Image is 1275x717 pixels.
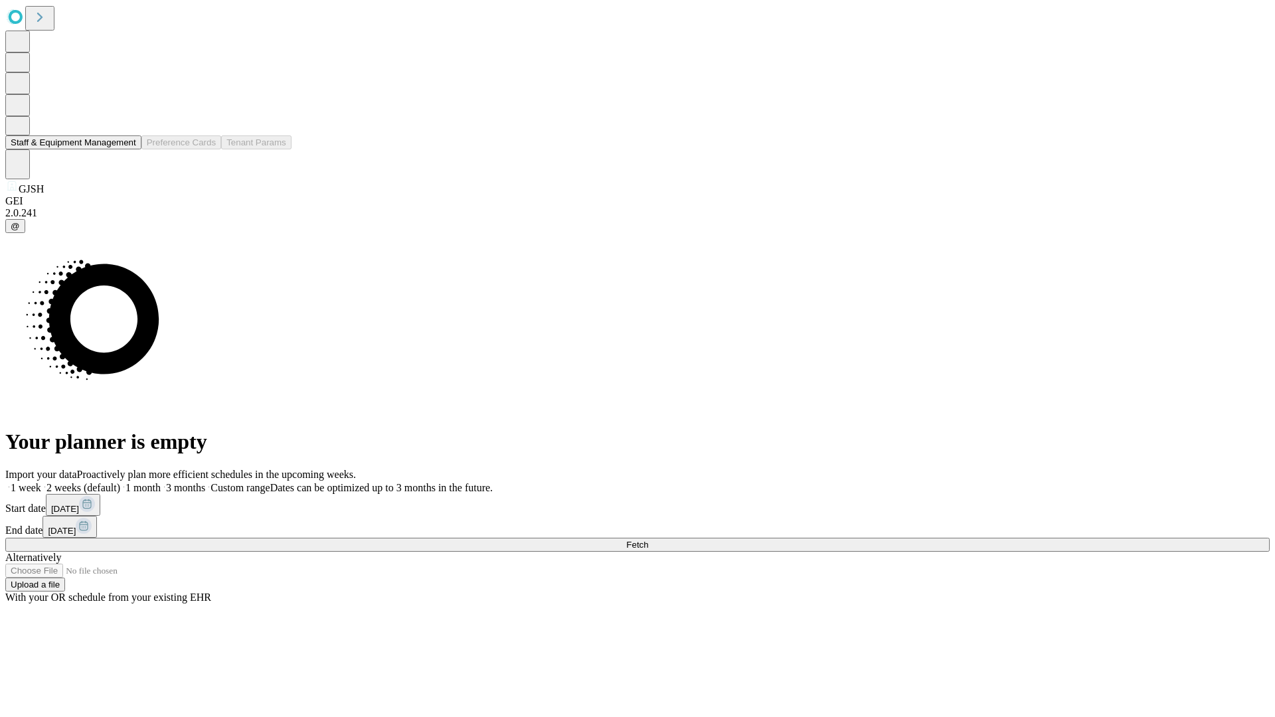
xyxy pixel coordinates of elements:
button: Staff & Equipment Management [5,135,141,149]
span: 1 week [11,482,41,493]
span: Dates can be optimized up to 3 months in the future. [270,482,493,493]
button: [DATE] [42,516,97,538]
div: End date [5,516,1270,538]
button: [DATE] [46,494,100,516]
span: With your OR schedule from your existing EHR [5,592,211,603]
span: GJSH [19,183,44,195]
button: @ [5,219,25,233]
button: Upload a file [5,578,65,592]
h1: Your planner is empty [5,430,1270,454]
span: [DATE] [51,504,79,514]
button: Fetch [5,538,1270,552]
span: 3 months [166,482,205,493]
button: Tenant Params [221,135,292,149]
div: GEI [5,195,1270,207]
span: Custom range [211,482,270,493]
span: Fetch [626,540,648,550]
span: Import your data [5,469,77,480]
span: [DATE] [48,526,76,536]
span: 1 month [126,482,161,493]
button: Preference Cards [141,135,221,149]
span: 2 weeks (default) [46,482,120,493]
span: Alternatively [5,552,61,563]
span: @ [11,221,20,231]
span: Proactively plan more efficient schedules in the upcoming weeks. [77,469,356,480]
div: Start date [5,494,1270,516]
div: 2.0.241 [5,207,1270,219]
